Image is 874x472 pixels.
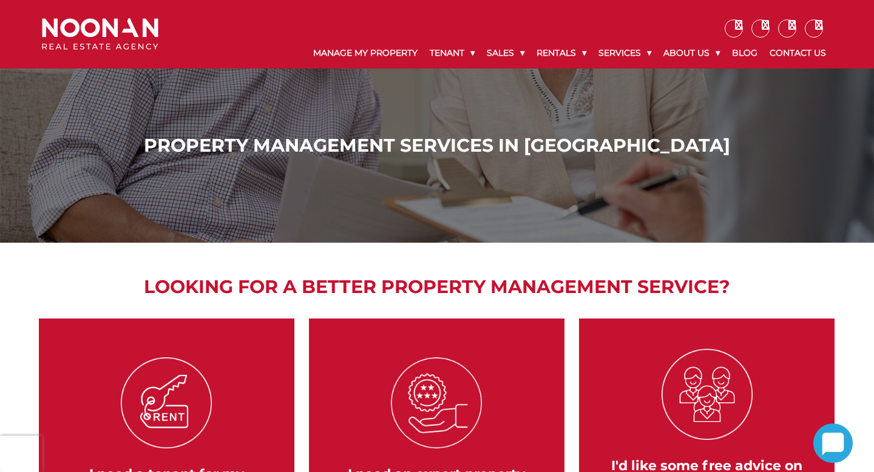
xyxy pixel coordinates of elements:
[424,38,481,69] a: Tenant
[45,135,830,157] h1: Property Management Services in [GEOGRAPHIC_DATA]
[764,38,832,69] a: Contact Us
[592,38,657,69] a: Services
[42,18,158,50] img: Noonan Real Estate Agency
[481,38,530,69] a: Sales
[726,38,764,69] a: Blog
[307,38,424,69] a: Manage My Property
[657,38,726,69] a: About Us
[530,38,592,69] a: Rentals
[33,273,842,300] h2: Looking for a better property management service?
